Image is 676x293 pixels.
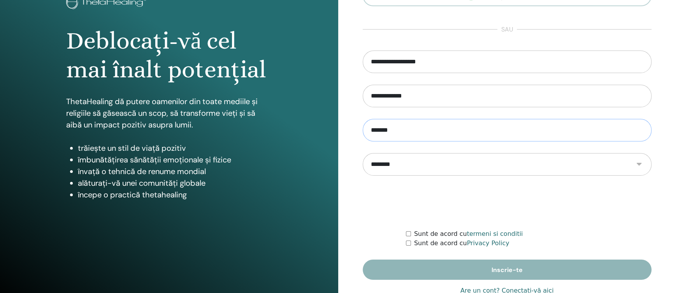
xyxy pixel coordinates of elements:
li: trăiește un stil de viață pozitiv [78,142,272,154]
h1: Deblocați-vă cel mai înalt potențial [66,26,272,84]
li: alăturați-vă unei comunități globale [78,177,272,189]
label: Sunt de acord cu [414,239,509,248]
span: sau [497,25,517,34]
p: ThetaHealing dă putere oamenilor din toate mediile și religiile să găsească un scop, să transform... [66,96,272,131]
label: Sunt de acord cu [414,229,523,239]
iframe: reCAPTCHA [448,187,566,218]
li: învață o tehnică de renume mondial [78,166,272,177]
a: Privacy Policy [467,239,509,247]
a: termeni si conditii [467,230,523,237]
li: îmbunătățirea sănătății emoționale și fizice [78,154,272,166]
li: începe o practică thetahealing [78,189,272,201]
